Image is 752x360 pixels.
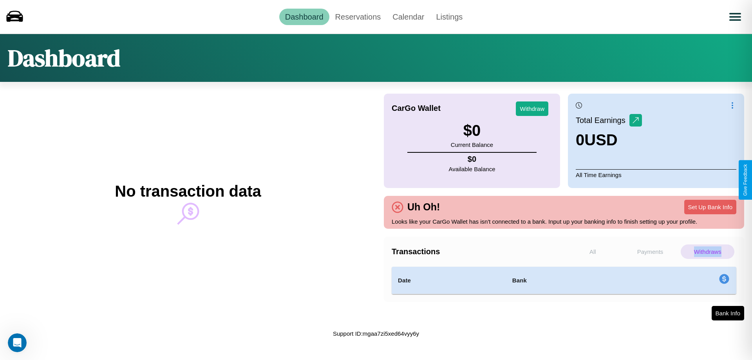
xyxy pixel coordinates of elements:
[8,333,27,352] iframe: Intercom live chat
[115,183,261,200] h2: No transaction data
[724,6,746,28] button: Open menu
[681,244,734,259] p: Withdraws
[449,164,495,174] p: Available Balance
[624,244,677,259] p: Payments
[576,169,736,180] p: All Time Earnings
[8,42,120,74] h1: Dashboard
[512,276,621,285] h4: Bank
[279,9,329,25] a: Dashboard
[430,9,468,25] a: Listings
[576,131,642,149] h3: 0 USD
[329,9,387,25] a: Reservations
[516,101,548,116] button: Withdraw
[333,328,419,339] p: Support ID: mgaa7zi5xed64vyy6y
[451,122,493,139] h3: $ 0
[566,244,620,259] p: All
[743,164,748,196] div: Give Feedback
[392,216,736,227] p: Looks like your CarGo Wallet has isn't connected to a bank. Input up your banking info to finish ...
[449,155,495,164] h4: $ 0
[398,276,500,285] h4: Date
[576,113,629,127] p: Total Earnings
[684,200,736,214] button: Set Up Bank Info
[403,201,444,213] h4: Uh Oh!
[712,306,744,320] button: Bank Info
[392,267,736,294] table: simple table
[451,139,493,150] p: Current Balance
[392,104,441,113] h4: CarGo Wallet
[387,9,430,25] a: Calendar
[392,247,564,256] h4: Transactions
